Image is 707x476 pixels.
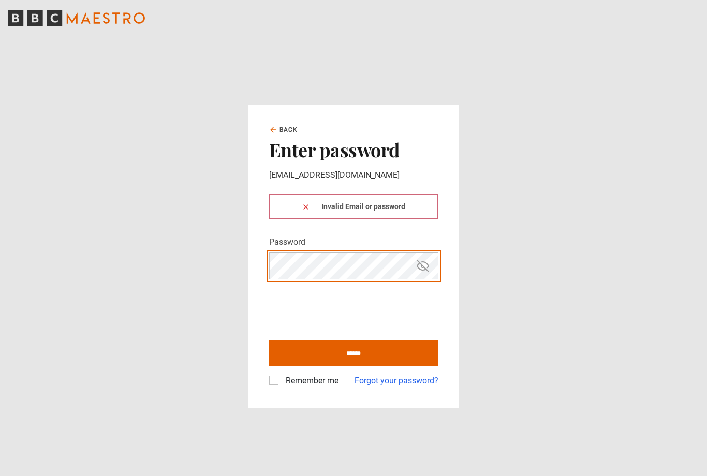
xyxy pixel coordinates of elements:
a: Back [269,125,298,135]
h2: Enter password [269,139,438,160]
label: Remember me [282,375,338,387]
button: Hide password [414,257,432,275]
svg: BBC Maestro [8,10,145,26]
p: [EMAIL_ADDRESS][DOMAIN_NAME] [269,169,438,182]
a: Forgot your password? [355,375,438,387]
div: Invalid Email or password [269,194,438,219]
iframe: reCAPTCHA [269,288,426,328]
label: Password [269,236,305,248]
span: Back [279,125,298,135]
